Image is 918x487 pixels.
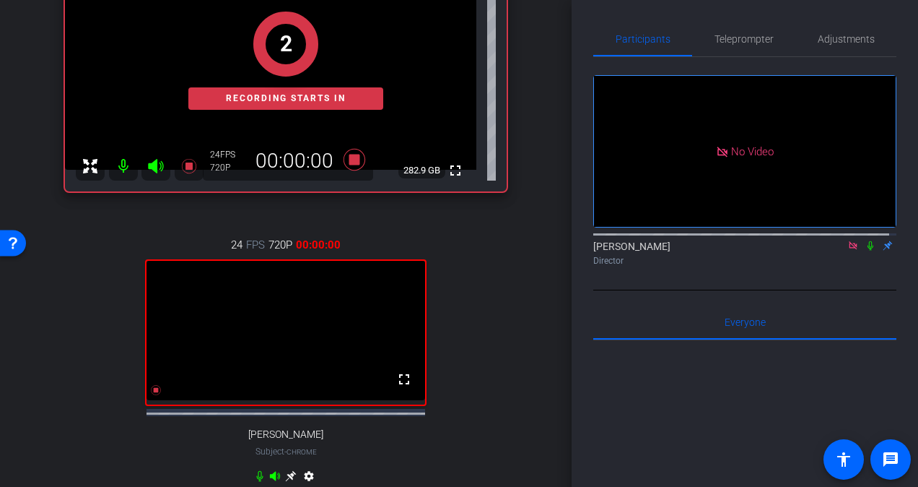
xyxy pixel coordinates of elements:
span: 00:00:00 [296,237,341,253]
mat-icon: fullscreen [395,371,413,388]
mat-icon: message [882,451,899,468]
span: 720P [268,237,292,253]
span: FPS [246,237,265,253]
span: Teleprompter [714,34,774,44]
span: - [284,447,287,457]
mat-icon: accessibility [835,451,852,468]
span: Everyone [725,317,766,327]
span: Adjustments [818,34,875,44]
div: 2 [280,27,292,60]
span: No Video [731,145,774,158]
span: Subject [255,445,317,458]
div: Director [593,254,896,267]
span: [PERSON_NAME] [248,428,323,441]
span: 24 [231,237,242,253]
div: Recording starts in [188,87,383,110]
span: Participants [616,34,670,44]
span: Chrome [287,448,317,456]
div: [PERSON_NAME] [593,239,896,267]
